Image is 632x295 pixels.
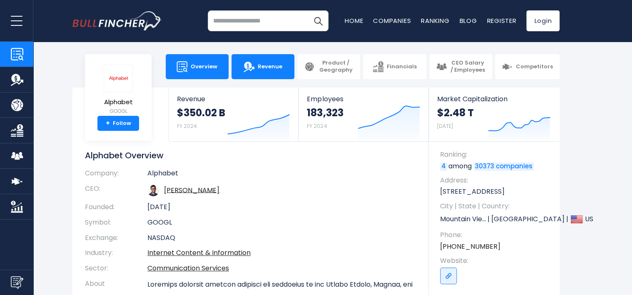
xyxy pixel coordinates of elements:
td: GOOGL [147,215,416,230]
p: [STREET_ADDRESS] [440,187,551,196]
img: bullfincher logo [72,11,162,30]
span: Alphabet [104,99,133,106]
small: [DATE] [437,122,453,130]
a: Financials [363,54,426,79]
img: sundar-pichai.jpg [147,185,159,196]
td: Alphabet [147,169,416,181]
span: Product / Geography [318,60,353,74]
small: FY 2024 [307,122,327,130]
small: GOOGL [104,107,133,115]
a: Companies [373,16,411,25]
a: +Follow [97,116,139,131]
span: Overview [191,63,217,70]
span: Address: [440,176,551,185]
th: Founded: [85,200,147,215]
span: Market Capitalization [437,95,550,103]
a: Ranking [421,16,449,25]
a: Internet Content & Information [147,248,251,257]
span: CEO Salary / Employees [450,60,485,74]
a: Go to homepage [72,11,162,30]
th: Symbol: [85,215,147,230]
strong: $2.48 T [437,106,474,119]
p: among [440,162,551,171]
button: Search [308,10,328,31]
span: City | State | Country: [440,202,551,211]
small: FY 2024 [177,122,197,130]
th: CEO: [85,181,147,200]
a: 4 [440,162,447,171]
a: [PHONE_NUMBER] [440,242,500,251]
strong: $350.02 B [177,106,225,119]
a: Competitors [495,54,560,79]
td: [DATE] [147,200,416,215]
span: Ranking: [440,150,551,159]
a: 30373 companies [474,162,534,171]
a: CEO Salary / Employees [429,54,492,79]
a: Home [345,16,363,25]
a: Overview [166,54,229,79]
h1: Alphabet Overview [85,150,416,161]
a: ceo [164,185,219,195]
a: Go to link [440,267,457,284]
th: Company: [85,169,147,181]
span: Competitors [516,63,553,70]
a: Market Capitalization $2.48 T [DATE] [429,87,559,141]
a: Alphabet GOOGL [103,64,133,116]
span: Website: [440,256,551,265]
a: Register [487,16,516,25]
a: Revenue $350.02 B FY 2024 [169,87,298,141]
span: Revenue [177,95,290,103]
a: Revenue [231,54,294,79]
a: Communication Services [147,263,229,273]
p: Mountain Vie... | [GEOGRAPHIC_DATA] | US [440,213,551,225]
th: Industry: [85,245,147,261]
td: NASDAQ [147,230,416,246]
strong: 183,323 [307,106,343,119]
a: Product / Geography [297,54,360,79]
th: Exchange: [85,230,147,246]
a: Blog [459,16,477,25]
a: Employees 183,323 FY 2024 [299,87,428,141]
span: Financials [387,63,417,70]
a: Login [526,10,560,31]
span: Employees [307,95,420,103]
strong: + [106,120,110,127]
th: Sector: [85,261,147,276]
span: Revenue [258,63,282,70]
span: Phone: [440,230,551,240]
